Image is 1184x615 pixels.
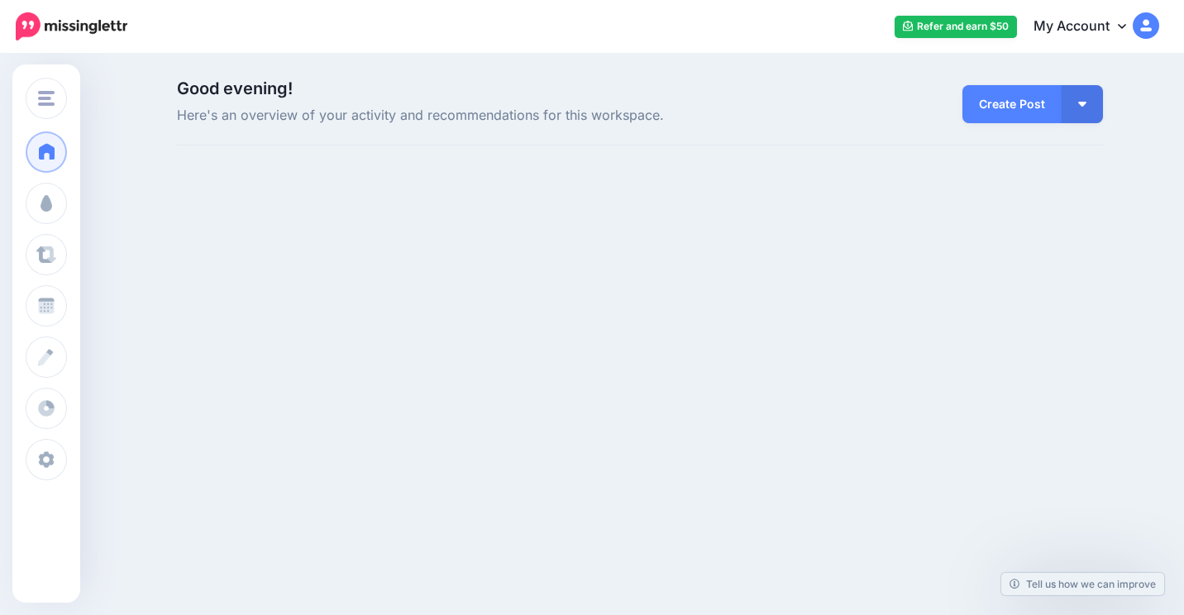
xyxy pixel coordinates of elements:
img: menu.png [38,91,55,106]
a: My Account [1017,7,1159,47]
img: Missinglettr [16,12,127,41]
span: Good evening! [177,79,293,98]
img: arrow-down-white.png [1078,102,1086,107]
span: Here's an overview of your activity and recommendations for this workspace. [177,105,786,126]
a: Tell us how we can improve [1001,573,1164,595]
a: Refer and earn $50 [895,16,1017,38]
a: Create Post [962,85,1062,123]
